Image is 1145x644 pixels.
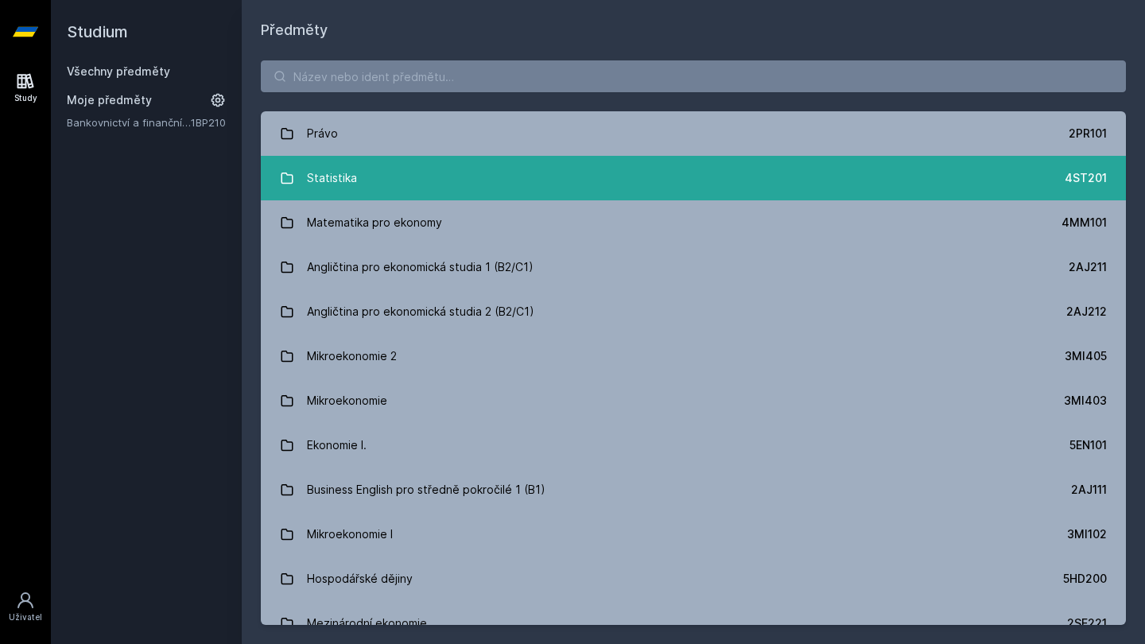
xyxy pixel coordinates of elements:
div: 2PR101 [1069,126,1107,142]
a: Mikroekonomie I 3MI102 [261,512,1126,557]
a: Hospodářské dějiny 5HD200 [261,557,1126,601]
div: 4MM101 [1062,215,1107,231]
div: 3MI403 [1064,393,1107,409]
a: Ekonomie I. 5EN101 [261,423,1126,467]
div: 2SE221 [1067,615,1107,631]
a: Matematika pro ekonomy 4MM101 [261,200,1126,245]
div: Statistika [307,162,357,194]
a: Bankovnictví a finanční instituce [67,114,191,130]
div: Mezinárodní ekonomie [307,607,427,639]
div: 2AJ212 [1066,304,1107,320]
div: 5EN101 [1069,437,1107,453]
h1: Předměty [261,19,1126,41]
div: 2AJ211 [1069,259,1107,275]
div: Mikroekonomie 2 [307,340,397,372]
a: Statistika 4ST201 [261,156,1126,200]
div: Mikroekonomie I [307,518,393,550]
div: Business English pro středně pokročilé 1 (B1) [307,474,545,506]
div: 5HD200 [1063,571,1107,587]
a: Business English pro středně pokročilé 1 (B1) 2AJ111 [261,467,1126,512]
div: Právo [307,118,338,149]
div: 3MI102 [1067,526,1107,542]
div: Ekonomie I. [307,429,367,461]
a: 1BP210 [191,116,226,129]
div: Uživatel [9,611,42,623]
a: Všechny předměty [67,64,170,78]
div: 4ST201 [1065,170,1107,186]
div: Angličtina pro ekonomická studia 1 (B2/C1) [307,251,534,283]
a: Právo 2PR101 [261,111,1126,156]
div: 3MI405 [1065,348,1107,364]
a: Uživatel [3,583,48,631]
div: Hospodářské dějiny [307,563,413,595]
a: Angličtina pro ekonomická studia 1 (B2/C1) 2AJ211 [261,245,1126,289]
input: Název nebo ident předmětu… [261,60,1126,92]
div: Matematika pro ekonomy [307,207,442,239]
a: Mikroekonomie 2 3MI405 [261,334,1126,378]
div: Study [14,92,37,104]
div: 2AJ111 [1071,482,1107,498]
a: Mikroekonomie 3MI403 [261,378,1126,423]
a: Study [3,64,48,112]
div: Mikroekonomie [307,385,387,417]
a: Angličtina pro ekonomická studia 2 (B2/C1) 2AJ212 [261,289,1126,334]
span: Moje předměty [67,92,152,108]
div: Angličtina pro ekonomická studia 2 (B2/C1) [307,296,534,328]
